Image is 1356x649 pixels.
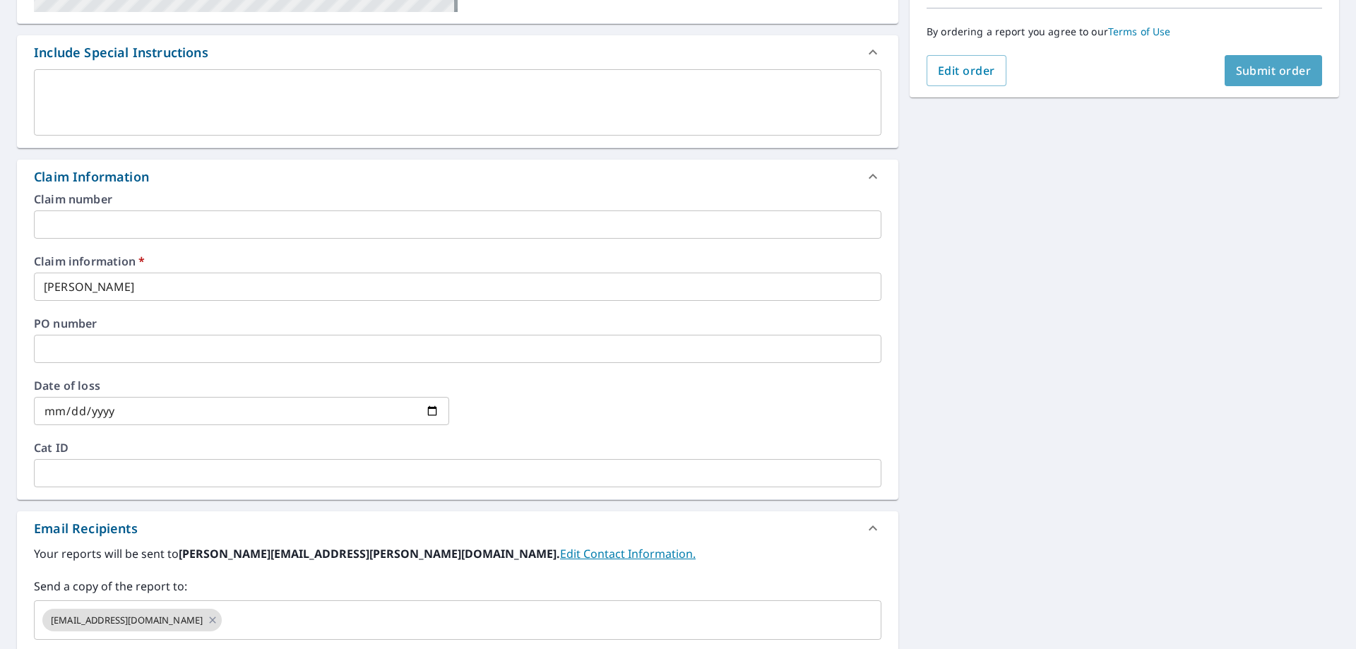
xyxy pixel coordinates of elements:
label: Your reports will be sent to [34,545,881,562]
a: EditContactInfo [560,546,696,561]
label: Send a copy of the report to: [34,578,881,595]
div: Email Recipients [17,511,898,545]
span: Edit order [938,63,995,78]
div: Include Special Instructions [34,43,208,62]
div: Include Special Instructions [17,35,898,69]
span: Submit order [1236,63,1312,78]
label: Date of loss [34,380,449,391]
button: Edit order [927,55,1006,86]
div: Claim Information [17,160,898,193]
div: Claim Information [34,167,149,186]
b: [PERSON_NAME][EMAIL_ADDRESS][PERSON_NAME][DOMAIN_NAME]. [179,546,560,561]
a: Terms of Use [1108,25,1171,38]
label: Claim number [34,193,881,205]
div: Email Recipients [34,519,138,538]
label: Claim information [34,256,881,267]
p: By ordering a report you agree to our [927,25,1322,38]
label: Cat ID [34,442,881,453]
label: PO number [34,318,881,329]
span: [EMAIL_ADDRESS][DOMAIN_NAME] [42,614,211,627]
button: Submit order [1225,55,1323,86]
div: [EMAIL_ADDRESS][DOMAIN_NAME] [42,609,222,631]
